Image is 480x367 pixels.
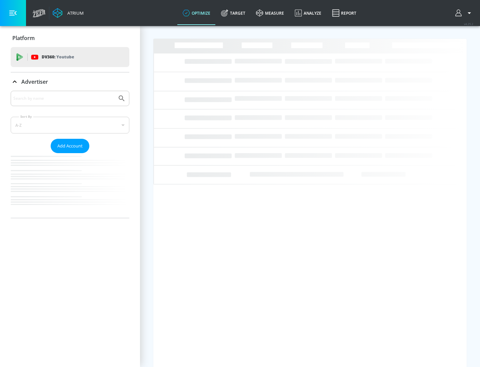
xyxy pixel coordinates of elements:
div: Platform [11,29,129,47]
div: Advertiser [11,91,129,218]
span: v 4.25.2 [464,22,473,26]
p: Platform [12,34,35,42]
p: Advertiser [21,78,48,85]
div: Atrium [65,10,84,16]
a: Analyze [289,1,327,25]
div: Advertiser [11,72,129,91]
a: Atrium [53,8,84,18]
input: Search by name [13,94,114,103]
label: Sort By [19,114,33,119]
nav: list of Advertiser [11,153,129,218]
button: Add Account [51,139,89,153]
div: DV360: Youtube [11,47,129,67]
a: measure [251,1,289,25]
a: optimize [177,1,216,25]
a: Report [327,1,362,25]
span: Add Account [57,142,83,150]
p: Youtube [56,53,74,60]
p: DV360: [42,53,74,61]
div: A-Z [11,117,129,133]
a: Target [216,1,251,25]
